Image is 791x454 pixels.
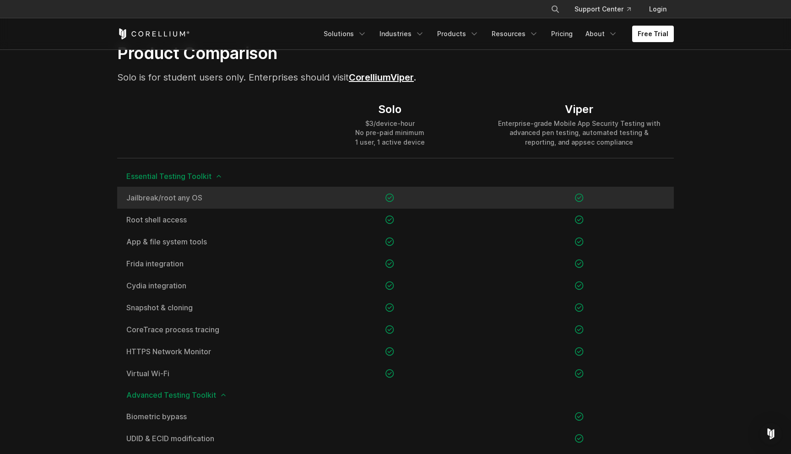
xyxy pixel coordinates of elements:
[126,304,286,311] a: Snapshot & cloning
[126,391,665,399] span: Advanced Testing Toolkit
[349,72,390,83] a: Corellium
[355,119,425,146] div: $3/device-hour No pre-paid minimum 1 user, 1 active device
[126,194,286,201] a: Jailbreak/root any OS
[390,72,414,83] a: Viper
[126,238,286,245] a: App & file system tools
[126,216,286,223] a: Root shell access
[355,103,425,116] div: Solo
[126,413,286,420] a: Biometric bypass
[117,43,277,63] span: Product Comparison
[374,26,430,42] a: Industries
[540,1,674,17] div: Navigation Menu
[126,326,286,333] a: CoreTrace process tracing
[126,173,665,180] span: Essential Testing Toolkit
[632,26,674,42] a: Free Trial
[126,260,286,267] a: Frida integration
[546,26,578,42] a: Pricing
[432,26,484,42] a: Products
[126,348,286,355] a: HTTPS Network Monitor
[318,26,372,42] a: Solutions
[126,435,286,442] a: UDID & ECID modification
[494,119,665,146] div: Enterprise-grade Mobile App Security Testing with advanced pen testing, automated testing & repor...
[390,72,416,83] span: .
[126,282,286,289] a: Cydia integration
[760,423,782,445] div: Open Intercom Messenger
[126,370,286,377] a: Virtual Wi-Fi
[486,26,544,42] a: Resources
[547,1,563,17] button: Search
[642,1,674,17] a: Login
[580,26,623,42] a: About
[117,28,190,39] a: Corellium Home
[117,72,390,83] span: Solo is for student users only. Enterprises should visit
[318,26,674,42] div: Navigation Menu
[494,103,665,116] div: Viper
[567,1,638,17] a: Support Center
